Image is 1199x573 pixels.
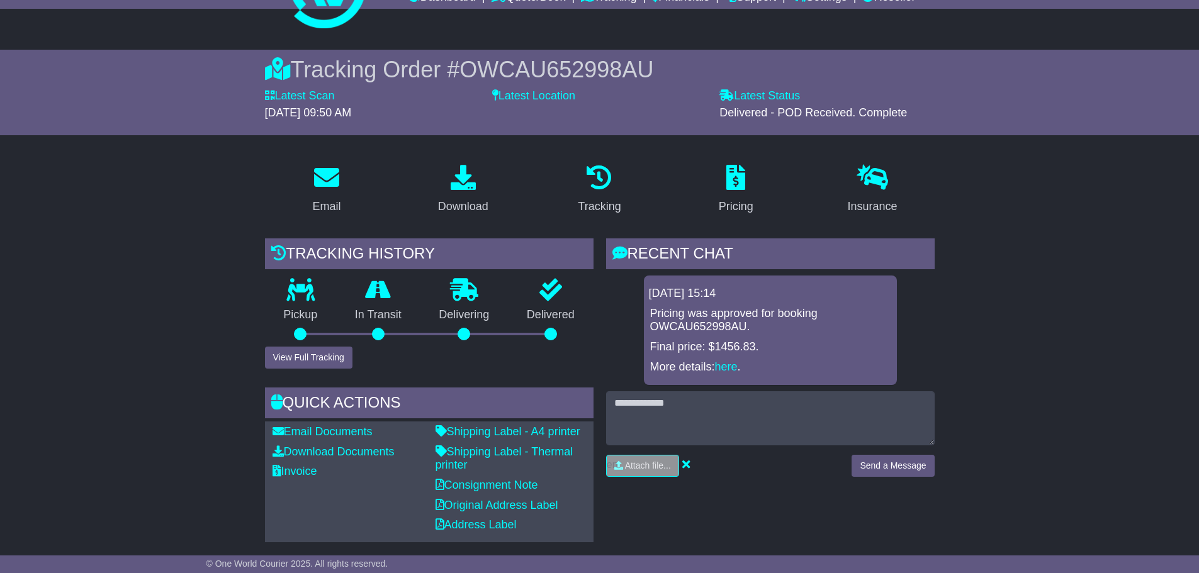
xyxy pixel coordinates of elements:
[649,287,892,301] div: [DATE] 15:14
[606,238,935,272] div: RECENT CHAT
[650,360,891,374] p: More details: .
[436,499,558,511] a: Original Address Label
[570,160,629,220] a: Tracking
[436,479,538,491] a: Consignment Note
[848,198,898,215] div: Insurance
[436,425,580,438] a: Shipping Label - A4 printer
[459,57,653,82] span: OWCAU652998AU
[265,89,335,103] label: Latest Scan
[711,160,762,220] a: Pricing
[719,89,800,103] label: Latest Status
[273,425,373,438] a: Email Documents
[273,465,317,477] a: Invoice
[578,198,621,215] div: Tracking
[436,518,517,531] a: Address Label
[312,198,341,215] div: Email
[206,559,388,569] span: © One World Courier 2025. All rights reserved.
[304,160,349,220] a: Email
[840,160,906,220] a: Insurance
[719,198,753,215] div: Pricing
[650,340,891,354] p: Final price: $1456.83.
[265,308,337,322] p: Pickup
[852,455,934,477] button: Send a Message
[436,445,573,472] a: Shipping Label - Thermal printer
[265,238,594,272] div: Tracking history
[430,160,497,220] a: Download
[265,387,594,421] div: Quick Actions
[650,307,891,334] p: Pricing was approved for booking OWCAU652998AU.
[265,347,352,369] button: View Full Tracking
[492,89,575,103] label: Latest Location
[265,106,352,119] span: [DATE] 09:50 AM
[438,198,488,215] div: Download
[715,360,738,373] a: here
[508,308,594,322] p: Delivered
[336,308,420,322] p: In Transit
[719,106,907,119] span: Delivered - POD Received. Complete
[273,445,395,458] a: Download Documents
[420,308,509,322] p: Delivering
[265,56,935,83] div: Tracking Order #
